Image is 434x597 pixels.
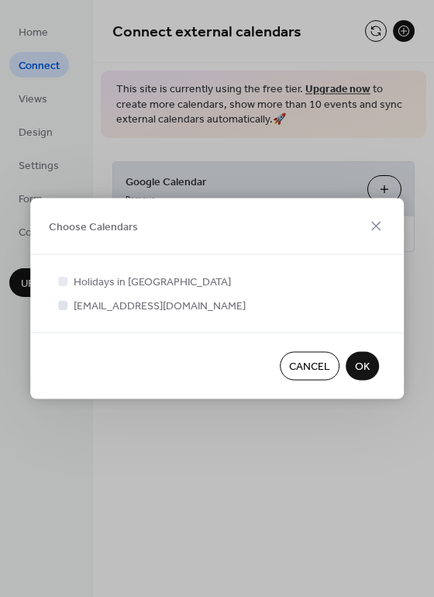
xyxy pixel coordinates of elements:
span: OK [355,359,370,375]
span: Holidays in [GEOGRAPHIC_DATA] [74,274,231,291]
button: OK [346,352,379,381]
button: Cancel [280,352,339,381]
span: Cancel [289,359,330,375]
span: [EMAIL_ADDRESS][DOMAIN_NAME] [74,298,246,315]
span: Choose Calendars [49,219,138,236]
